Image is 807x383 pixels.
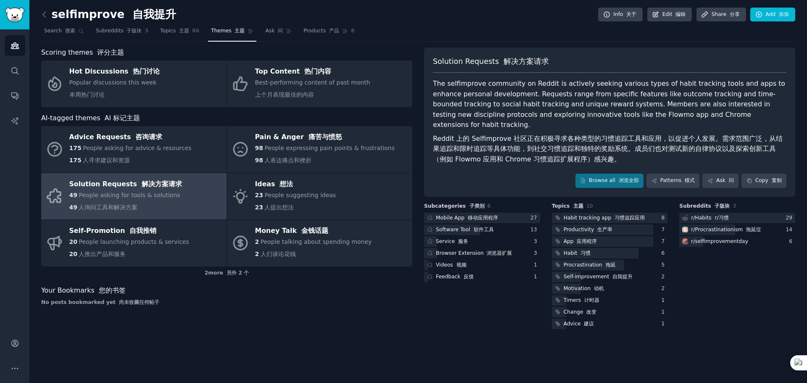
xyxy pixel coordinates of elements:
[424,225,540,235] a: Software Tool 软件工具13
[530,214,540,222] div: 27
[552,248,668,259] a: Habit 习惯6
[786,226,795,234] div: 14
[436,261,467,269] div: Videos
[192,27,199,35] span: 86
[69,145,82,151] span: 175
[715,203,730,209] font: 子版块
[552,236,668,247] a: App 应用程序7
[564,226,612,234] div: Productivity
[614,215,645,221] font: 习惯追踪应用
[41,285,126,296] span: Your Bookmarks
[458,238,468,244] font: 服务
[127,28,142,34] font: 子版块
[135,133,162,141] font: 咨询请求
[96,27,142,35] span: Subreddits
[564,214,645,222] div: Habit tracking app
[97,48,124,56] font: 评分主题
[662,250,668,257] div: 6
[436,214,498,222] div: Mobile App
[41,267,412,280] div: 2 more
[105,114,140,122] font: AI 标记主题
[5,8,24,22] img: GummySearch logo
[552,272,668,282] a: Self-improvement 自我提升2
[424,272,540,282] a: Feedback 反馈1
[626,11,636,17] font: 关于
[679,203,730,210] span: Subreddits
[69,131,192,144] div: Advice Requests
[264,204,294,211] span: 人提出想法
[564,285,604,293] div: Motivation
[577,238,597,244] font: 应用程序
[179,28,189,34] font: 主题
[255,225,372,238] div: Money Talk
[552,319,668,329] a: Advice 建议1
[682,227,688,232] img: Procrastinationism
[612,274,633,280] font: 自我提升
[278,28,283,34] font: 问
[280,180,293,188] font: 想法
[662,285,668,293] div: 2
[69,79,157,98] span: Popular discussions this week
[564,309,597,316] div: Change
[436,226,494,234] div: Software Tool
[255,65,370,79] div: Top Content
[79,238,189,245] span: People launching products & services
[436,273,474,281] div: Feedback
[789,238,795,246] div: 6
[69,65,160,79] div: Hot Discussions
[255,91,314,98] font: 上个月表现最佳的内容
[779,11,789,17] font: 添加
[606,262,616,268] font: 拖延
[41,8,176,21] h2: selfimprove
[264,192,336,198] span: People suggesting ideas
[534,250,540,257] div: 3
[564,250,591,257] div: Habit
[265,27,283,35] span: Ask
[303,27,339,35] span: Products
[552,283,668,294] a: Motivation 动机2
[564,261,616,269] div: Procrastination
[69,177,182,191] div: Solution Requests
[504,57,549,66] font: 解决方案请求
[691,214,728,222] div: r/ Habits
[83,157,130,164] span: 人寻求建议和资源
[301,227,328,235] font: 金钱话题
[119,299,159,305] font: 尚未收藏任何帖子
[474,227,494,232] font: 软件工具
[142,180,182,188] font: 解决方案请求
[679,236,795,247] a: selfimprovementdayr/selfimprovementday6
[586,203,593,209] span: 10
[255,145,263,151] span: 98
[679,225,795,235] a: Procrastinationismr/Procrastinationism 拖延症14
[255,204,263,211] span: 23
[262,24,295,42] a: Ask 问
[436,250,512,257] div: Browser Extension
[594,285,604,291] font: 动机
[301,24,357,42] a: Products 产品8
[264,157,311,164] span: 人表达痛点和挫折
[424,236,540,247] a: Service 服务3
[580,250,591,256] font: 习惯
[552,225,668,235] a: Productivity 生产率7
[552,307,668,317] a: Change 改变1
[69,157,82,164] span: 175
[79,204,137,211] span: 人询问工具和解决方案
[261,238,372,245] span: People talking about spending money
[261,251,296,257] span: 人们谈论花钱
[552,295,668,306] a: Timers 计时器1
[255,192,263,198] span: 23
[227,173,412,220] a: Ideas 想法23People suggesting ideas23人提出想法
[584,297,599,303] font: 计时器
[41,113,140,124] span: AI-tagged themes
[351,27,355,35] span: 8
[468,215,498,221] font: 移动应用程序
[41,299,412,306] div: No posts bookmarked yet
[586,309,596,315] font: 改变
[662,238,668,246] div: 7
[433,135,783,163] font: Reddit 上的 Selfimprove 社区正在积极寻求各种类型的习惯追踪工具和应用，以促进个人发展。需求范围广泛，从结果追踪和限时追踪等具体功能，到社交习惯追踪和独特的奖励系统。成员们也对...
[662,320,668,328] div: 1
[227,61,412,107] a: Top Content 热门内容Best-performing content of past month上个月表现最佳的内容
[235,28,245,34] font: 主题
[41,61,227,107] a: Hot Discussions 热门讨论Popular discussions this week本周热门讨论
[69,204,77,211] span: 49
